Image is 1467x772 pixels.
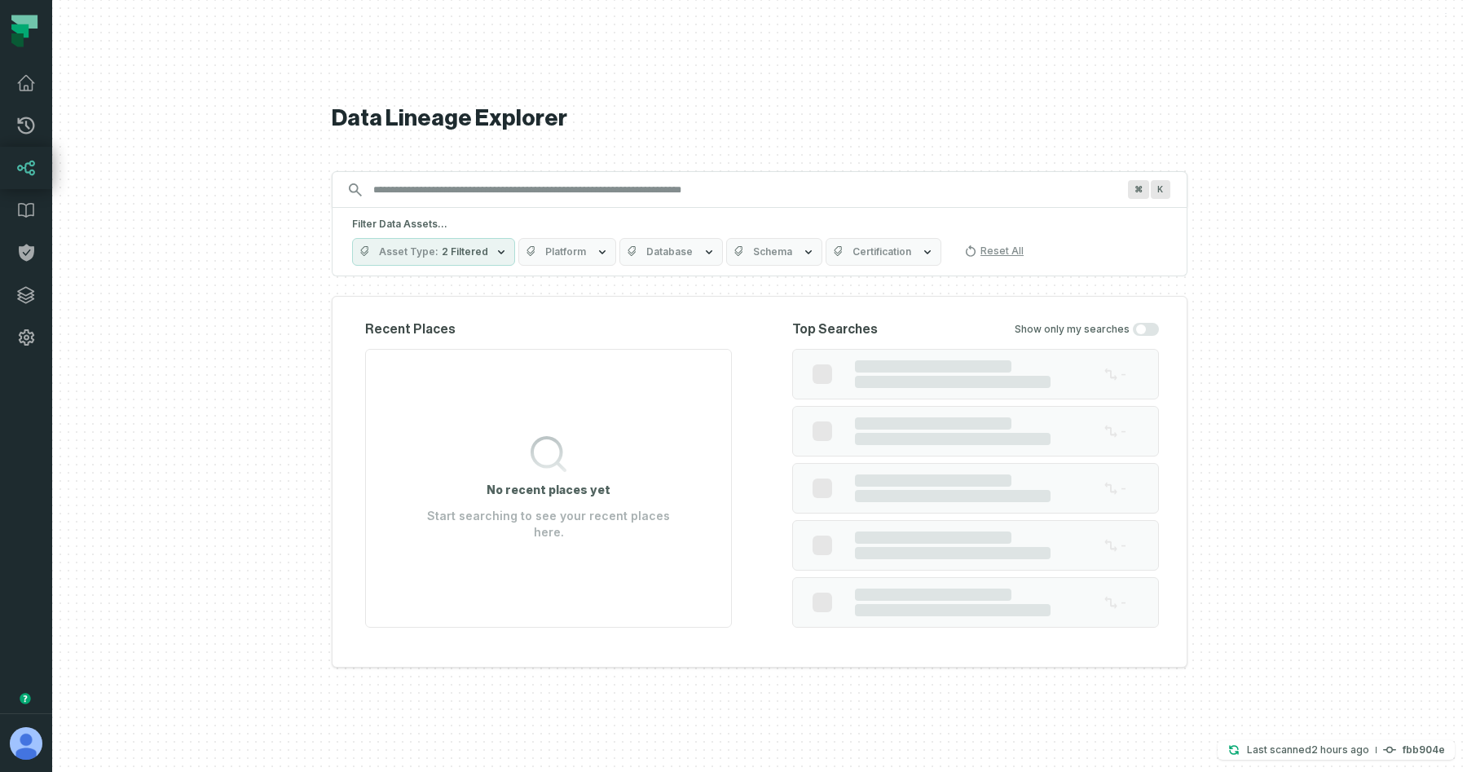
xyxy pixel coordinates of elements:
[332,104,1187,133] h1: Data Lineage Explorer
[1311,743,1369,756] relative-time: Aug 25, 2025, 7:34 AM GMT+3
[1403,745,1445,755] h4: fbb904e
[1151,180,1170,199] span: Press ⌘ + K to focus the search bar
[1247,742,1369,758] p: Last scanned
[18,691,33,706] div: Tooltip anchor
[1128,180,1149,199] span: Press ⌘ + K to focus the search bar
[1218,740,1455,760] button: Last scanned[DATE] 7:34:13 AMfbb904e
[10,727,42,760] img: avatar of Aviel Bar-Yossef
